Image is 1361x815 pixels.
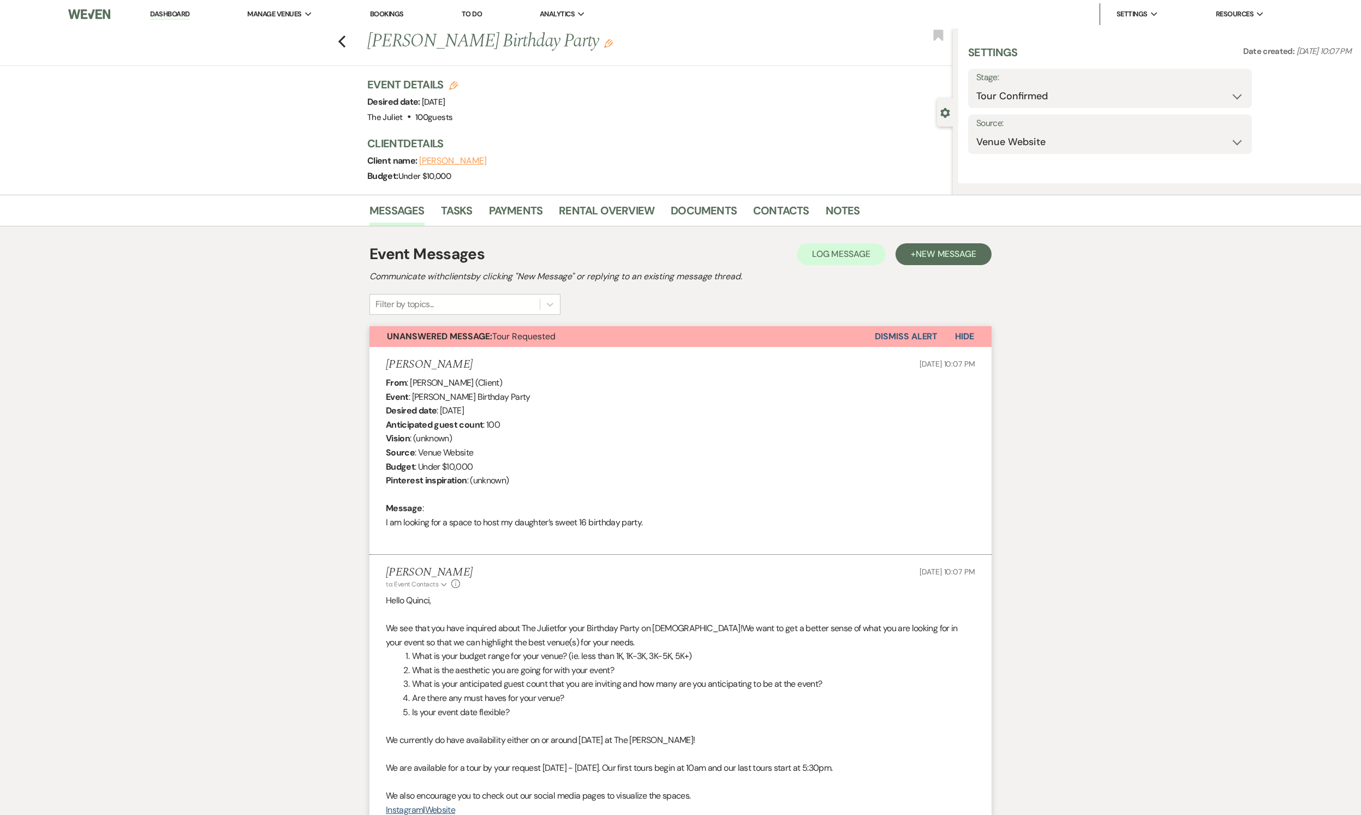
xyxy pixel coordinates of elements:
a: Tasks [441,202,473,226]
h3: Settings [968,45,1018,69]
a: Bookings [370,9,404,19]
span: Hello Quinci, [386,595,431,606]
button: Hide [938,326,992,347]
button: Close lead details [940,107,950,117]
span: Budget: [367,170,398,182]
span: Manage Venues [247,9,301,20]
span: Settings [1117,9,1148,20]
div: : [PERSON_NAME] (Client) : [PERSON_NAME] Birthday Party : [DATE] : 100 : (unknown) : Venue Websit... [386,376,975,543]
h1: Event Messages [369,243,485,266]
label: Stage: [976,70,1244,86]
h1: [PERSON_NAME] Birthday Party [367,28,831,55]
b: Source [386,447,415,458]
button: Edit [604,38,613,48]
span: Log Message [812,248,870,260]
span: [DATE] 10:07 PM [920,359,975,369]
b: Anticipated guest count [386,419,483,430]
a: Rental Overview [559,202,654,226]
a: Payments [489,202,543,226]
div: Filter by topics... [375,298,434,311]
span: Hide [955,331,974,342]
span: We currently do have availability either on or around [DATE] at The [PERSON_NAME]! [386,734,695,746]
span: What is the aesthetic you are going for with your event? [412,664,614,676]
span: Client name: [367,155,419,166]
label: Source: [976,116,1244,131]
a: Notes [826,202,860,226]
b: Pinterest inspiration [386,475,467,486]
span: Are there any must haves for your venue? [412,692,564,704]
b: Event [386,391,409,403]
span: We see that you have inquired about The Juliet [386,622,557,634]
button: Unanswered Message:Tour Requested [369,326,875,347]
h3: Client Details [367,136,942,151]
a: Documents [671,202,737,226]
span: We want to get a better sense of what you are looking for in your event so that we can highlight ... [386,622,958,648]
span: Tour Requested [387,331,556,342]
span: Resources [1216,9,1253,20]
button: [PERSON_NAME] [419,157,487,165]
button: to: Event Contacts [386,579,449,589]
a: Messages [369,202,425,226]
b: Budget [386,461,415,472]
span: 100 guests [415,112,452,123]
span: What is your budget range for your venue? (ie. less than 1K, 1K-3K, 3K-5K, 5K+) [412,650,691,662]
a: To Do [462,9,482,19]
h5: [PERSON_NAME] [386,566,473,579]
span: [DATE] [422,97,445,107]
span: What is your anticipated guest count that you are inviting and how many are you anticipating to b... [412,678,822,690]
span: We are available for a tour by your request [DATE] - [DATE]. Our first tours begin at 10am and ou... [386,762,832,774]
span: Under $10,000 [398,171,451,182]
h2: Communicate with clients by clicking "New Message" or replying to an existing message thread. [369,270,992,283]
b: Vision [386,433,410,444]
b: Message [386,502,422,514]
button: +New Message [896,243,992,265]
a: Contacts [753,202,809,226]
span: [DATE] 10:07 PM [1297,46,1351,57]
img: Weven Logo [68,3,110,26]
h3: Event Details [367,77,458,92]
button: Dismiss Alert [875,326,938,347]
strong: Unanswered Message: [387,331,492,342]
button: Log Message [797,243,886,265]
span: The Juliet [367,112,403,123]
span: New Message [916,248,976,260]
span: [DATE] 10:07 PM [920,567,975,577]
span: Desired date: [367,96,422,107]
span: Is your event date flexible? [412,706,509,718]
b: From [386,377,407,388]
b: Desired date [386,405,437,416]
span: for your Birthday Party on [DEMOGRAPHIC_DATA]! [557,622,743,634]
a: Dashboard [150,9,189,20]
span: We also encourage you to check out our social media pages to visualize the spaces. [386,790,691,801]
h5: [PERSON_NAME] [386,358,473,371]
span: to: Event Contacts [386,580,438,589]
span: Analytics [540,9,575,20]
span: Date created: [1243,46,1297,57]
